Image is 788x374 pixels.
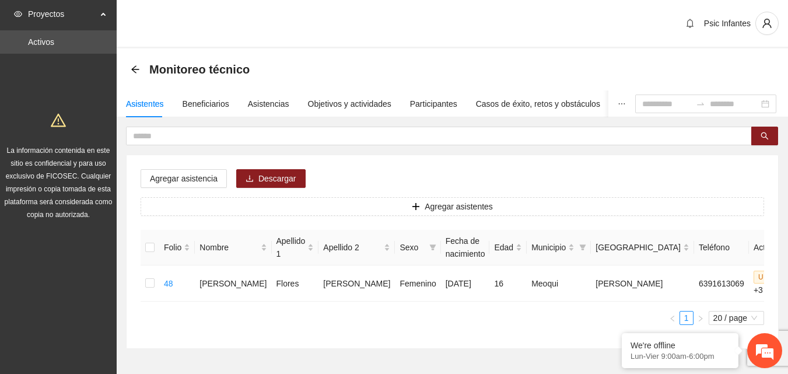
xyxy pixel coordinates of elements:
li: Next Page [694,311,708,325]
button: downloadDescargar [236,169,306,188]
span: ellipsis [618,100,626,108]
span: Folio [164,241,181,254]
span: [GEOGRAPHIC_DATA] [596,241,681,254]
div: Objetivos y actividades [308,97,391,110]
div: Asistencias [248,97,289,110]
span: Psic Infantes [704,19,751,28]
span: eye [14,10,22,18]
div: Beneficiarios [183,97,229,110]
td: 6391613069 [694,265,749,302]
div: Back [131,65,140,75]
p: Lun-Vier 9:00am-6:00pm [631,352,730,361]
span: U [754,271,768,284]
span: Apellido 1 [276,235,306,260]
button: user [755,12,779,35]
span: swap-right [696,99,705,109]
td: [PERSON_NAME] [318,265,395,302]
span: bell [681,19,699,28]
div: Participantes [410,97,457,110]
th: Apellido 1 [272,230,319,265]
span: download [246,174,254,184]
div: Casos de éxito, retos y obstáculos [476,97,600,110]
th: Municipio [527,230,591,265]
span: La información contenida en este sitio es confidencial y para uso exclusivo de FICOSEC. Cualquier... [5,146,113,219]
span: right [697,315,704,322]
div: Asistentes [126,97,164,110]
button: bell [681,14,699,33]
a: 48 [164,279,173,288]
td: [PERSON_NAME] [195,265,271,302]
a: 1 [680,312,693,324]
span: Sexo [400,241,424,254]
span: filter [429,244,436,251]
span: filter [427,239,439,256]
span: filter [579,244,586,251]
span: arrow-left [131,65,140,74]
span: Nombre [199,241,258,254]
a: Activos [28,37,54,47]
span: Apellido 2 [323,241,381,254]
span: left [669,315,676,322]
span: search [761,132,769,141]
td: 16 [489,265,527,302]
td: Meoqui [527,265,591,302]
span: Agregar asistentes [425,200,493,213]
span: Monitoreo técnico [149,60,250,79]
th: Folio [159,230,195,265]
div: Page Size [709,311,764,325]
td: [PERSON_NAME] [591,265,694,302]
button: plusAgregar asistentes [141,197,764,216]
span: 20 / page [713,312,759,324]
button: right [694,311,708,325]
td: Flores [272,265,319,302]
th: Apellido 2 [318,230,395,265]
li: 1 [680,311,694,325]
span: warning [51,113,66,128]
button: ellipsis [608,90,635,117]
span: Descargar [258,172,296,185]
span: Municipio [531,241,566,254]
span: Proyectos [28,2,97,26]
td: [DATE] [441,265,490,302]
div: We're offline [631,341,730,350]
th: Teléfono [694,230,749,265]
span: Edad [494,241,513,254]
th: Colonia [591,230,694,265]
button: Agregar asistencia [141,169,227,188]
button: search [751,127,778,145]
th: Fecha de nacimiento [441,230,490,265]
span: plus [412,202,420,212]
span: to [696,99,705,109]
th: Nombre [195,230,271,265]
span: Agregar asistencia [150,172,218,185]
th: Edad [489,230,527,265]
button: left [666,311,680,325]
span: user [756,18,778,29]
td: Femenino [395,265,440,302]
li: Previous Page [666,311,680,325]
span: filter [577,239,589,256]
